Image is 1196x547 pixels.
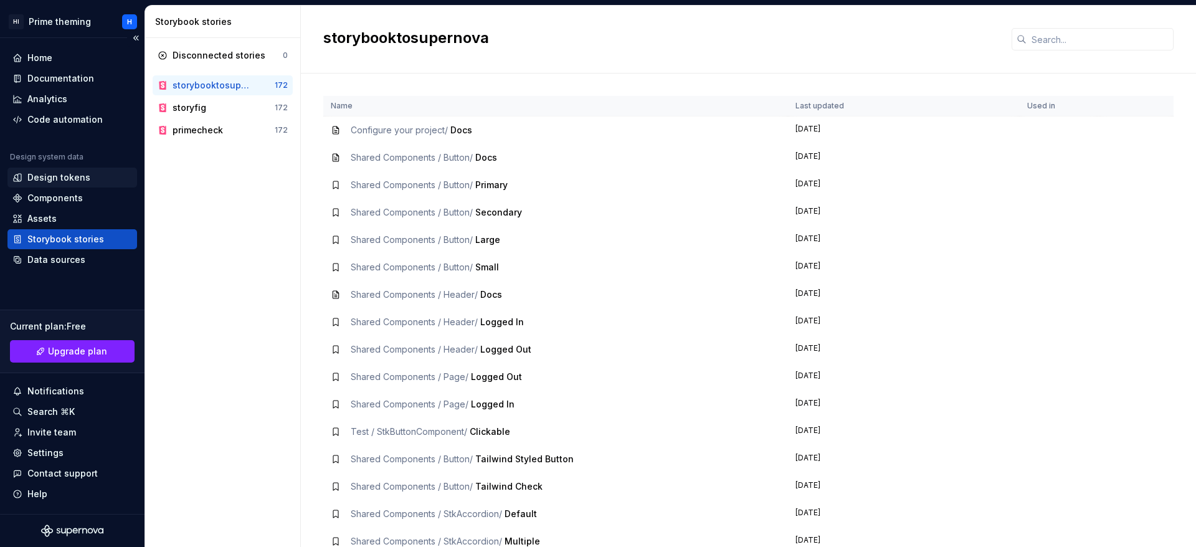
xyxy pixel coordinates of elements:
[27,406,75,418] div: Search ⌘K
[7,250,137,270] a: Data sources
[475,179,508,190] span: Primary
[153,75,293,95] a: storybooktosupernova172
[283,50,288,60] div: 0
[480,344,531,354] span: Logged Out
[275,103,288,113] div: 172
[7,402,137,422] button: Search ⌘K
[351,262,473,272] span: Shared Components / Button /
[7,48,137,68] a: Home
[10,152,83,162] div: Design system data
[351,536,502,546] span: Shared Components / StkAccordion /
[788,171,1020,199] td: [DATE]
[27,385,84,397] div: Notifications
[27,192,83,204] div: Components
[1020,96,1099,117] th: Used in
[7,443,137,463] a: Settings
[27,447,64,459] div: Settings
[475,262,499,272] span: Small
[7,69,137,88] a: Documentation
[788,363,1020,391] td: [DATE]
[788,144,1020,171] td: [DATE]
[323,96,788,117] th: Name
[127,29,145,47] button: Collapse sidebar
[10,320,135,333] div: Current plan : Free
[153,98,293,118] a: storyfig172
[788,96,1020,117] th: Last updated
[7,464,137,483] button: Contact support
[788,418,1020,445] td: [DATE]
[127,17,132,27] div: H
[505,508,537,519] span: Default
[155,16,295,28] div: Storybook stories
[475,481,543,492] span: Tailwind Check
[27,72,94,85] div: Documentation
[27,467,98,480] div: Contact support
[27,171,90,184] div: Design tokens
[7,110,137,130] a: Code automation
[351,234,473,245] span: Shared Components / Button /
[7,209,137,229] a: Assets
[788,226,1020,254] td: [DATE]
[788,117,1020,145] td: [DATE]
[27,113,103,126] div: Code automation
[9,14,24,29] div: HI
[153,45,293,65] a: Disconnected stories0
[7,89,137,109] a: Analytics
[351,152,473,163] span: Shared Components / Button /
[351,289,478,300] span: Shared Components / Header /
[351,399,468,409] span: Shared Components / Page /
[275,125,288,135] div: 172
[480,289,502,300] span: Docs
[788,391,1020,418] td: [DATE]
[475,152,497,163] span: Docs
[475,454,574,464] span: Tailwind Styled Button
[27,488,47,500] div: Help
[480,316,524,327] span: Logged In
[351,207,473,217] span: Shared Components / Button /
[7,484,137,504] button: Help
[450,125,472,135] span: Docs
[1027,28,1174,50] input: Search...
[471,371,522,382] span: Logged Out
[351,454,473,464] span: Shared Components / Button /
[27,93,67,105] div: Analytics
[48,345,107,358] span: Upgrade plan
[788,445,1020,473] td: [DATE]
[351,179,473,190] span: Shared Components / Button /
[788,473,1020,500] td: [DATE]
[323,28,997,48] h2: storybooktosupernova
[351,481,473,492] span: Shared Components / Button /
[471,399,515,409] span: Logged In
[505,536,540,546] span: Multiple
[788,336,1020,363] td: [DATE]
[27,426,76,439] div: Invite team
[7,229,137,249] a: Storybook stories
[41,525,103,537] svg: Supernova Logo
[173,79,254,92] div: storybooktosupernova
[788,500,1020,528] td: [DATE]
[351,344,478,354] span: Shared Components / Header /
[351,125,448,135] span: Configure your project /
[7,168,137,188] a: Design tokens
[788,308,1020,336] td: [DATE]
[27,233,104,245] div: Storybook stories
[173,49,265,62] div: Disconnected stories
[7,381,137,401] button: Notifications
[351,426,467,437] span: Test / StkButtonComponent /
[153,120,293,140] a: primecheck172
[27,212,57,225] div: Assets
[29,16,91,28] div: Prime theming
[2,8,142,35] button: HIPrime themingH
[470,426,510,437] span: Clickable
[351,508,502,519] span: Shared Components / StkAccordion /
[27,52,52,64] div: Home
[351,371,468,382] span: Shared Components / Page /
[7,188,137,208] a: Components
[788,281,1020,308] td: [DATE]
[351,316,478,327] span: Shared Components / Header /
[788,254,1020,281] td: [DATE]
[7,422,137,442] a: Invite team
[475,207,522,217] span: Secondary
[788,199,1020,226] td: [DATE]
[275,80,288,90] div: 172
